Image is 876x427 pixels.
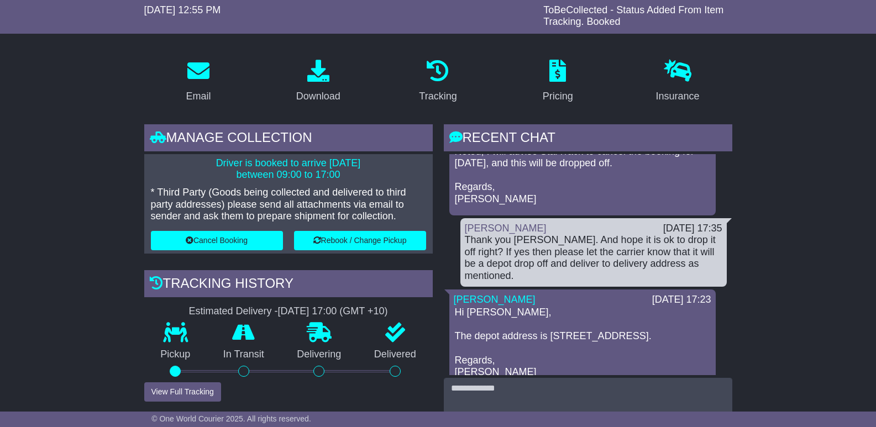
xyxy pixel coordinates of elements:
[536,56,580,108] a: Pricing
[412,56,464,108] a: Tracking
[151,157,426,181] p: Driver is booked to arrive [DATE] between 09:00 to 17:00
[455,122,710,205] p: Hi [PERSON_NAME], Noted, I will advise StarTrack to cancel the booking for [DATE], and this will ...
[207,349,281,361] p: In Transit
[278,305,388,318] div: [DATE] 17:00 (GMT +10)
[151,187,426,223] p: * Third Party (Goods being collected and delivered to third party addresses) please send all atta...
[444,124,732,154] div: RECENT CHAT
[663,223,722,235] div: [DATE] 17:35
[419,89,457,104] div: Tracking
[144,124,433,154] div: Manage collection
[144,4,221,15] span: [DATE] 12:55 PM
[144,270,433,300] div: Tracking history
[289,56,348,108] a: Download
[179,56,218,108] a: Email
[656,89,700,104] div: Insurance
[186,89,211,104] div: Email
[296,89,340,104] div: Download
[151,414,311,423] span: © One World Courier 2025. All rights reserved.
[358,349,433,361] p: Delivered
[144,382,221,402] button: View Full Tracking
[465,223,547,234] a: [PERSON_NAME]
[144,305,433,318] div: Estimated Delivery -
[455,307,710,378] p: Hi [PERSON_NAME], The depot address is [STREET_ADDRESS]. Regards, [PERSON_NAME]
[294,231,426,250] button: Rebook / Change Pickup
[649,56,707,108] a: Insurance
[151,231,283,250] button: Cancel Booking
[652,294,711,306] div: [DATE] 17:23
[281,349,358,361] p: Delivering
[543,89,573,104] div: Pricing
[465,234,722,282] div: Thank you [PERSON_NAME]. And hope it is ok to drop it off right? If yes then please let the carri...
[454,294,536,305] a: [PERSON_NAME]
[543,4,723,28] span: ToBeCollected - Status Added From Item Tracking. Booked
[144,349,207,361] p: Pickup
